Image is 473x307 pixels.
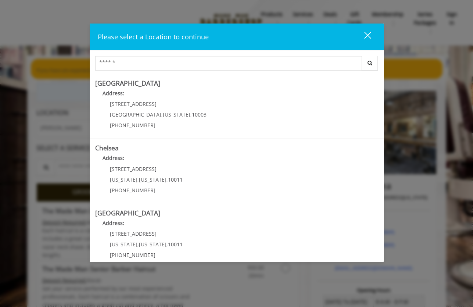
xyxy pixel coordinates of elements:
span: [GEOGRAPHIC_DATA] [110,111,161,118]
b: [GEOGRAPHIC_DATA] [95,208,160,217]
b: Address: [103,90,124,97]
span: [US_STATE] [163,111,190,118]
span: [US_STATE] [139,241,166,248]
span: [PHONE_NUMBER] [110,251,155,258]
span: , [137,176,139,183]
span: , [166,241,168,248]
b: Address: [103,219,124,226]
i: Search button [366,60,374,65]
span: 10011 [168,176,183,183]
span: , [190,111,192,118]
b: Address: [103,154,124,161]
span: [US_STATE] [110,176,137,183]
div: close dialog [356,31,370,42]
span: [PHONE_NUMBER] [110,187,155,194]
span: 10003 [192,111,207,118]
span: [STREET_ADDRESS] [110,100,157,107]
span: , [166,176,168,183]
b: [GEOGRAPHIC_DATA] [95,79,160,88]
span: [US_STATE] [110,241,137,248]
button: close dialog [351,29,376,44]
span: Please select a Location to continue [98,32,209,41]
span: , [161,111,163,118]
span: [US_STATE] [139,176,166,183]
b: Chelsea [95,143,119,152]
input: Search Center [95,56,362,71]
span: [PHONE_NUMBER] [110,122,155,129]
span: [STREET_ADDRESS] [110,230,157,237]
span: 10011 [168,241,183,248]
div: Center Select [95,56,378,74]
span: [STREET_ADDRESS] [110,165,157,172]
span: , [137,241,139,248]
